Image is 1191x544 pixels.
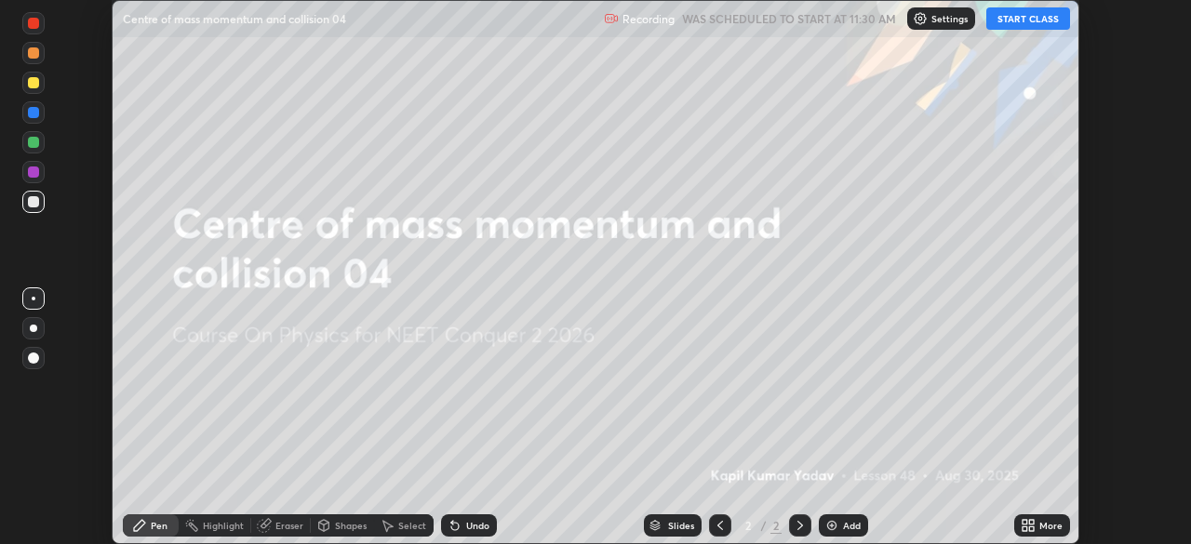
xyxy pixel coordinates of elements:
img: recording.375f2c34.svg [604,11,619,26]
div: 2 [739,520,757,531]
img: add-slide-button [824,518,839,533]
div: More [1039,521,1063,530]
div: / [761,520,767,531]
h5: WAS SCHEDULED TO START AT 11:30 AM [682,10,896,27]
div: Select [398,521,426,530]
div: Slides [668,521,694,530]
div: Highlight [203,521,244,530]
div: Undo [466,521,489,530]
div: Pen [151,521,167,530]
p: Settings [931,14,968,23]
div: Add [843,521,861,530]
div: 2 [770,517,782,534]
p: Centre of mass momentum and collision 04 [123,11,346,26]
img: class-settings-icons [913,11,928,26]
button: START CLASS [986,7,1070,30]
div: Eraser [275,521,303,530]
div: Shapes [335,521,367,530]
p: Recording [622,12,675,26]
